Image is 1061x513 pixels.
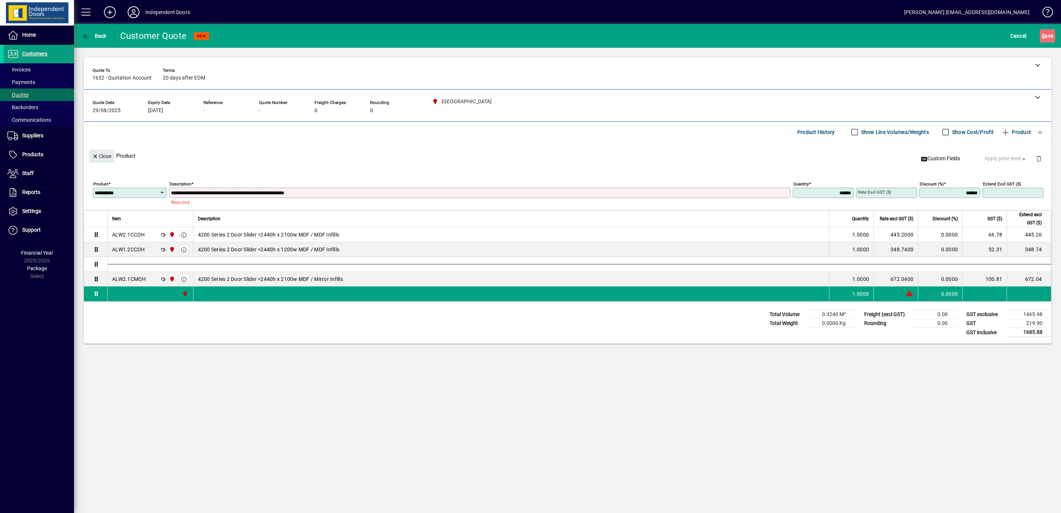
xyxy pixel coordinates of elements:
[797,126,835,138] span: Product History
[169,181,191,187] mat-label: Description
[920,181,944,187] mat-label: Discount (%)
[7,67,31,73] span: Invoices
[858,190,891,195] mat-label: Rate excl GST ($)
[766,319,810,328] td: Total Weight
[904,6,1030,18] div: [PERSON_NAME] [EMAIL_ADDRESS][DOMAIN_NAME]
[92,150,111,162] span: Close
[852,290,869,298] span: 1.0000
[167,245,176,254] span: Christchurch
[112,231,145,238] div: ALW2.1CCOH
[4,164,74,183] a: Staff
[1008,29,1028,43] button: Cancel
[22,51,47,57] span: Customers
[74,29,115,43] app-page-header-button: Back
[962,272,1007,286] td: 100.81
[4,76,74,88] a: Payments
[122,6,145,19] button: Profile
[120,30,187,42] div: Customer Quote
[27,265,47,271] span: Package
[89,150,114,163] button: Close
[167,231,176,239] span: Christchurch
[1030,155,1048,162] app-page-header-button: Delete
[981,152,1030,165] button: Apply price level
[197,34,206,38] span: NEW
[22,189,40,195] span: Reports
[4,202,74,221] a: Settings
[198,246,340,253] span: 4200 Series 2 Door Slider >2440h x 1200w MDF / MDF Infills
[98,6,122,19] button: Add
[878,275,913,283] div: 672.0400
[880,215,913,223] span: Rate excl GST ($)
[145,6,190,18] div: Independent Doors
[951,128,994,136] label: Show Cost/Profit
[180,290,189,298] span: Christchurch
[933,215,958,223] span: Discount (%)
[198,231,340,238] span: 4200 Series 2 Door Slider >2440h x 2100w MDF / MDF Infills
[4,63,74,76] a: Invoices
[852,215,869,223] span: Quantity
[163,75,205,81] span: 20 days after EOM
[21,250,53,256] span: Financial Year
[87,152,116,159] app-page-header-button: Close
[7,92,28,98] span: Quotes
[80,29,108,43] button: Back
[112,215,121,223] span: Item
[1037,1,1052,26] a: Knowledge Base
[918,227,962,242] td: 0.0000
[912,310,957,319] td: 0.00
[878,246,913,253] div: 348.7400
[912,319,957,328] td: 0.00
[810,310,855,319] td: 0.3240 M³
[22,170,34,176] span: Staff
[987,215,1002,223] span: GST ($)
[918,152,963,165] button: Custom Fields
[1042,33,1045,39] span: S
[22,32,36,38] span: Home
[766,310,810,319] td: Total Volume
[171,198,785,206] mat-error: Required
[370,108,373,114] span: 0
[1010,30,1027,42] span: Cancel
[860,128,929,136] label: Show Line Volumes/Weights
[860,310,912,319] td: Freight (excl GST)
[860,319,912,328] td: Rounding
[4,101,74,114] a: Backorders
[112,275,146,283] div: ALW2.1CMOH
[1011,211,1042,227] span: Extend excl GST ($)
[92,108,121,114] span: 29/08/2025
[852,231,869,238] span: 1.0000
[7,104,38,110] span: Backorders
[4,26,74,44] a: Home
[918,242,962,257] td: 0.0000
[84,142,1051,169] div: Product
[22,151,43,157] span: Products
[1007,242,1051,257] td: 348.74
[1030,150,1048,167] button: Delete
[314,108,317,114] span: 0
[962,242,1007,257] td: 52.31
[259,108,260,114] span: -
[984,155,1027,162] span: Apply price level
[198,215,220,223] span: Description
[4,88,74,101] a: Quotes
[198,275,343,283] span: 4200 Series 2 Door Slider >2440h x 2100w MDF / Mirror Infills
[878,231,913,238] div: 445.2000
[793,181,809,187] mat-label: Quantity
[1007,328,1051,337] td: 1685.88
[82,33,107,39] span: Back
[918,272,962,286] td: 0.0000
[4,221,74,239] a: Support
[92,75,152,81] span: 1632 - Quotation Account
[852,246,869,253] span: 1.0000
[4,145,74,164] a: Products
[167,275,176,283] span: Christchurch
[1007,310,1051,319] td: 1465.98
[22,208,41,214] span: Settings
[983,181,1021,187] mat-label: Extend excl GST ($)
[918,286,962,301] td: 0.0000
[963,328,1007,337] td: GST inclusive
[1007,272,1051,286] td: 672.04
[22,227,41,233] span: Support
[1007,319,1051,328] td: 219.90
[1042,30,1053,42] span: ave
